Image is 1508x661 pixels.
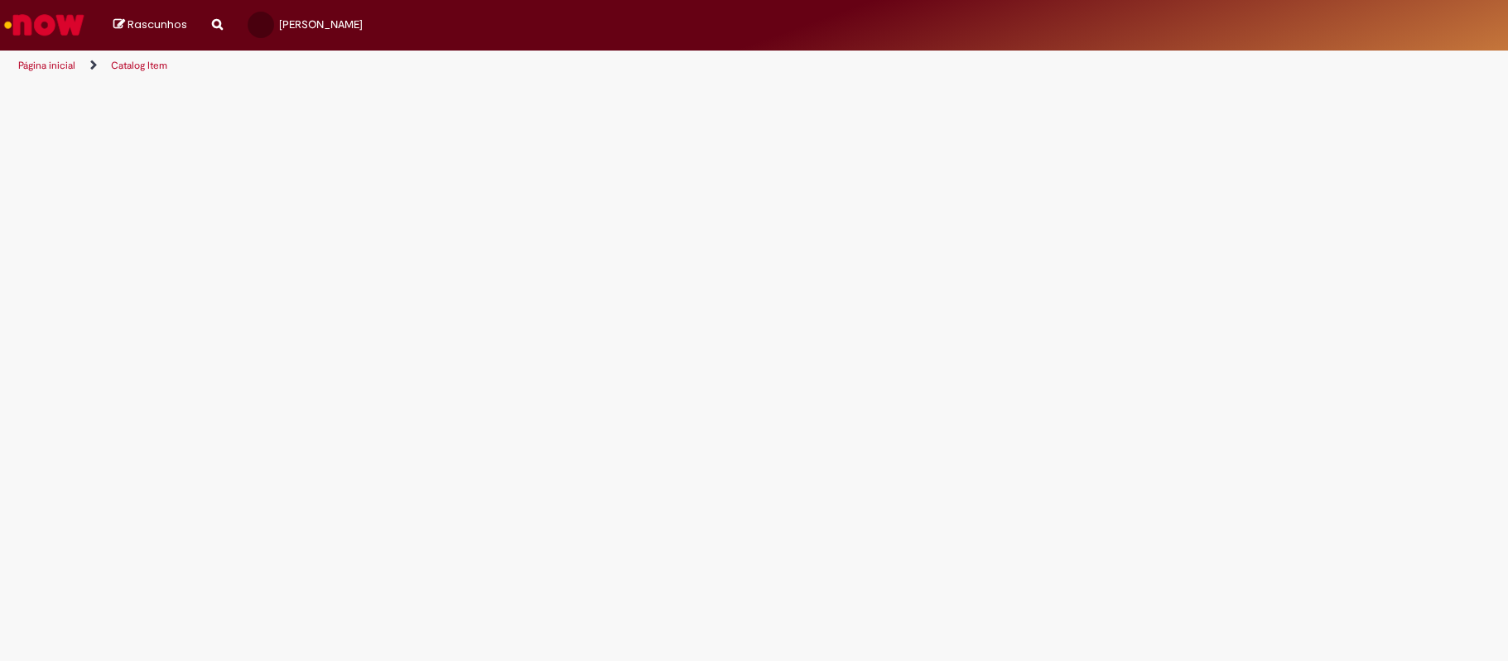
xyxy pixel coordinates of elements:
a: Página inicial [18,59,75,72]
a: Rascunhos [113,17,187,33]
img: ServiceNow [2,8,87,41]
ul: Trilhas de página [12,51,993,81]
span: [PERSON_NAME] [279,17,363,31]
a: Catalog Item [111,59,167,72]
span: Rascunhos [128,17,187,32]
